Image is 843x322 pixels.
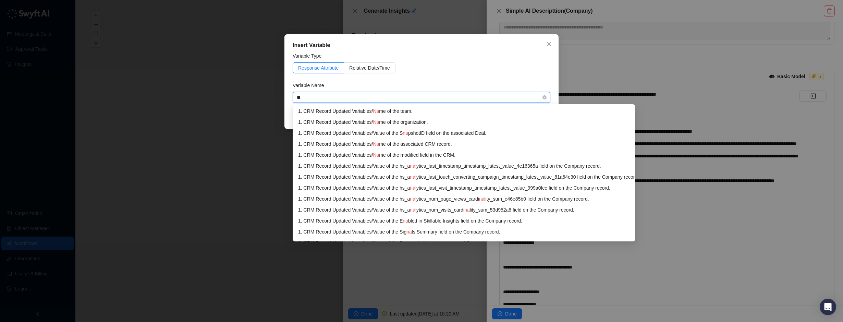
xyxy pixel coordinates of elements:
[403,218,408,224] span: na
[546,41,552,47] span: close
[293,41,550,49] div: Insert Variable
[412,240,418,246] span: na
[403,130,408,136] span: na
[298,195,639,203] div: 1. CRM Record Updated Variables / Value of the hs_a lytics_num_page_views_cardi lity_sum_e46e85b0...
[410,185,415,191] span: na
[349,65,390,71] span: Relative Date/Time
[298,140,639,148] div: 1. CRM Record Updated Variables / me of the associated CRM record.
[373,108,379,114] span: Na
[410,163,415,169] span: na
[373,119,379,125] span: Na
[543,38,554,49] button: Close
[542,95,547,99] span: close-circle
[298,151,639,159] div: 1. CRM Record Updated Variables / me of the modified field in the CRM.
[298,228,639,236] div: 1. CRM Record Updated Variables / Value of the Sig ls Summary field on the Company record.
[410,196,415,202] span: na
[820,299,836,315] div: Open Intercom Messenger
[373,141,379,147] span: Na
[298,184,639,192] div: 1. CRM Record Updated Variables / Value of the hs_a lytics_last_visit_timestamp_timestamp_latest_...
[298,239,639,247] div: 1. CRM Record Updated Variables / Value of the Perso field on the associated Contact.
[293,82,329,89] label: Variable Name
[293,52,326,60] label: Variable Type
[298,217,639,225] div: 1. CRM Record Updated Variables / Value of the E bled in Skillable Insights field on the Company ...
[410,207,415,213] span: na
[410,174,415,180] span: na
[479,196,485,202] span: na
[298,118,639,126] div: 1. CRM Record Updated Variables / me of the organization.
[298,65,339,71] span: Response Attribute
[406,229,412,235] span: na
[464,207,470,213] span: na
[298,162,639,170] div: 1. CRM Record Updated Variables / Value of the hs_a lytics_last_timestamp_timestamp_latest_value_...
[298,173,639,181] div: 1. CRM Record Updated Variables / Value of the hs_a lytics_last_touch_converting_campaign_timesta...
[298,129,639,137] div: 1. CRM Record Updated Variables / Value of the S pshotID field on the associated Deal.
[298,206,639,214] div: 1. CRM Record Updated Variables / Value of the hs_a lytics_num_visits_cardi lity_sum_53d952a6 fie...
[298,107,639,115] div: 1. CRM Record Updated Variables / me of the team.
[373,152,379,158] span: Na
